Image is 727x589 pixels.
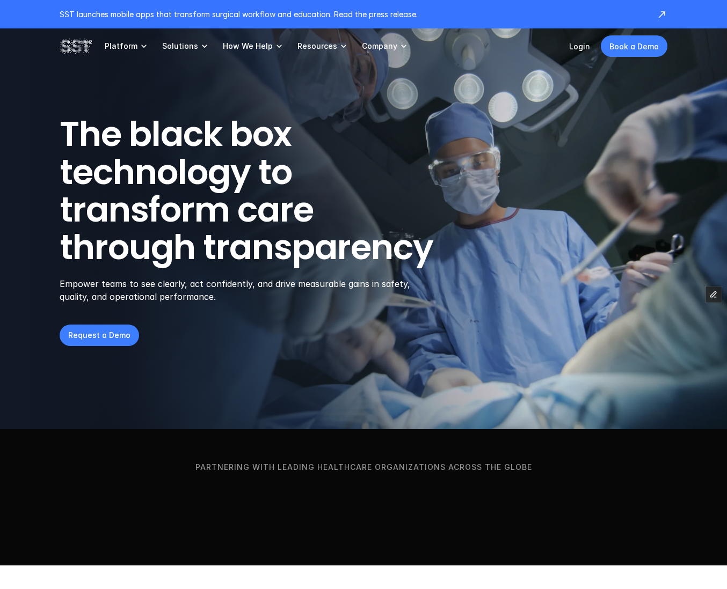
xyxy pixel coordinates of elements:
[60,37,92,55] img: SST logo
[162,41,198,51] p: Solutions
[706,286,722,303] button: Edit Framer Content
[60,325,139,346] a: Request a Demo
[105,28,149,64] a: Platform
[18,461,709,473] p: Partnering with leading healthcare organizations across the globe
[223,41,273,51] p: How We Help
[68,329,130,341] p: Request a Demo
[601,35,667,57] a: Book a Demo
[569,42,590,51] a: Login
[105,41,137,51] p: Platform
[60,277,424,303] p: Empower teams to see clearly, act confidently, and drive measurable gains in safety, quality, and...
[297,41,337,51] p: Resources
[362,41,397,51] p: Company
[60,9,646,20] p: SST launches mobile apps that transform surgical workflow and education. Read the press release.
[609,41,659,52] p: Book a Demo
[60,115,485,267] h1: The black box technology to transform care through transparency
